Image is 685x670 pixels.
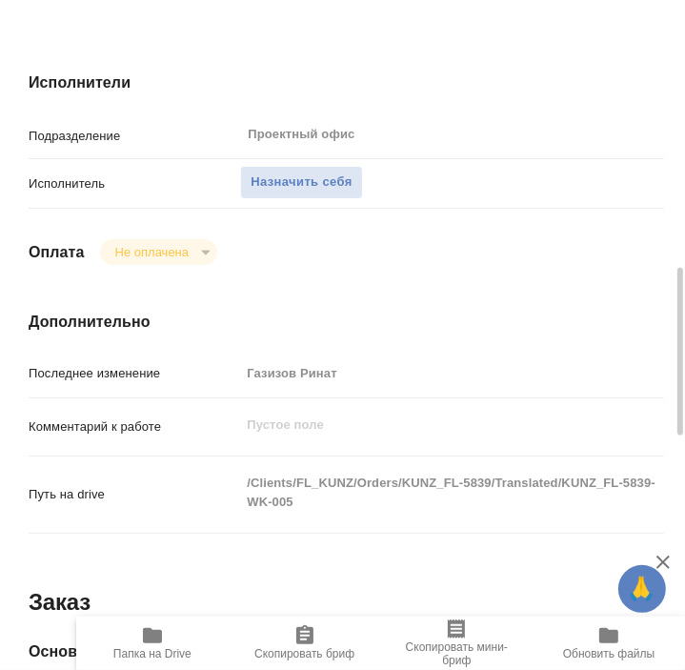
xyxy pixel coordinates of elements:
p: Исполнитель [29,174,240,193]
p: Комментарий к работе [29,417,240,437]
button: Назначить себя [240,166,362,199]
h4: Основная информация [29,640,664,663]
p: Подразделение [29,127,240,146]
button: Скопировать бриф [229,617,381,670]
span: Скопировать мини-бриф [393,640,522,667]
button: 🙏 [618,565,666,613]
span: Папка на Drive [113,647,191,660]
div: Не оплачена [100,239,217,265]
h4: Оплата [29,241,85,264]
span: Обновить файлы [563,647,655,660]
span: 🙏 [626,569,658,609]
button: Папка на Drive [76,617,229,670]
input: Пустое поле [240,359,664,387]
h4: Дополнительно [29,311,664,334]
p: Последнее изменение [29,364,240,383]
textarea: /Clients/FL_KUNZ/Orders/KUNZ_FL-5839/Translated/KUNZ_FL-5839-WK-005 [240,467,664,518]
p: Путь на drive [29,485,240,504]
h2: Заказ [29,587,91,618]
button: Скопировать мини-бриф [381,617,534,670]
button: Не оплачена [110,244,194,260]
h4: Исполнители [29,71,664,94]
span: Скопировать бриф [254,647,354,660]
span: Назначить себя [251,172,352,193]
button: Обновить файлы [533,617,685,670]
